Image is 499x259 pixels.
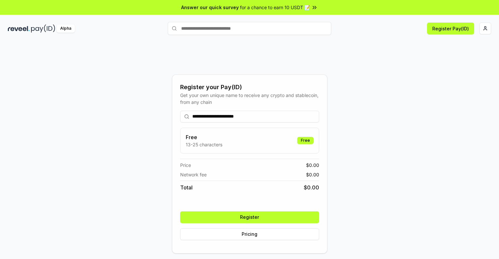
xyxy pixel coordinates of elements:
[8,24,30,33] img: reveel_dark
[240,4,310,11] span: for a chance to earn 10 USDT 📝
[180,211,319,223] button: Register
[180,228,319,240] button: Pricing
[297,137,314,144] div: Free
[186,141,222,148] p: 13-25 characters
[306,162,319,169] span: $ 0.00
[306,171,319,178] span: $ 0.00
[31,24,55,33] img: pay_id
[180,83,319,92] div: Register your Pay(ID)
[304,184,319,191] span: $ 0.00
[180,92,319,105] div: Get your own unique name to receive any crypto and stablecoin, from any chain
[180,184,193,191] span: Total
[186,133,222,141] h3: Free
[180,162,191,169] span: Price
[180,171,207,178] span: Network fee
[181,4,239,11] span: Answer our quick survey
[57,24,75,33] div: Alpha
[427,23,474,34] button: Register Pay(ID)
